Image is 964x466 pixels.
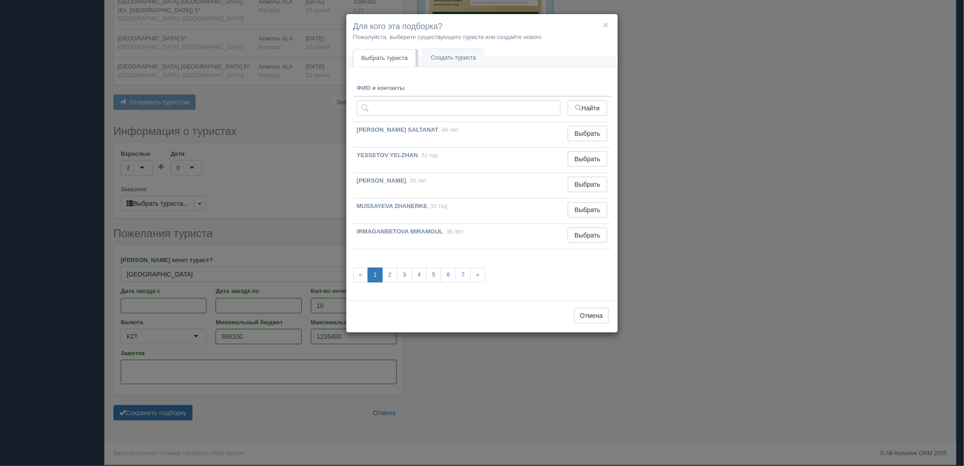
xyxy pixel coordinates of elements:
[568,151,607,167] button: Выбрать
[568,100,607,116] button: Найти
[568,126,607,141] button: Выбрать
[397,268,412,283] a: 3
[574,308,609,323] button: Отмена
[470,268,485,283] a: »
[428,203,448,209] span: , 31 год
[568,202,607,218] button: Выбрать
[382,268,397,283] a: 2
[418,152,438,159] span: , 31 год
[412,268,427,283] a: 4
[568,177,607,192] button: Выбрать
[456,268,471,283] a: 7
[357,126,438,133] b: [PERSON_NAME] SALTANAT
[441,268,456,283] a: 6
[357,228,443,235] b: IRMAGANBETOVA MIRAMGUL
[426,268,441,283] a: 5
[353,80,564,97] th: ФИО и контакты
[353,268,368,283] span: «
[357,177,406,184] b: [PERSON_NAME]
[443,228,464,235] span: , 36 лет
[438,126,459,133] span: , 46 лет
[357,100,561,116] input: Поиск по ФИО, паспорту или контактам
[353,49,416,67] a: Выбрать туриста
[368,268,383,283] a: 1
[357,152,418,159] b: YESSETOV YELZHAN
[406,177,427,184] span: , 39 лет
[353,33,611,41] p: Пожалуйста, выберите существующего туриста или создайте нового
[603,20,609,30] button: ×
[423,49,484,67] a: Создать туриста
[353,21,611,33] h4: Для кого эта подборка?
[357,203,428,209] b: MUSSAYEVA ZHANERKE
[568,228,607,243] button: Выбрать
